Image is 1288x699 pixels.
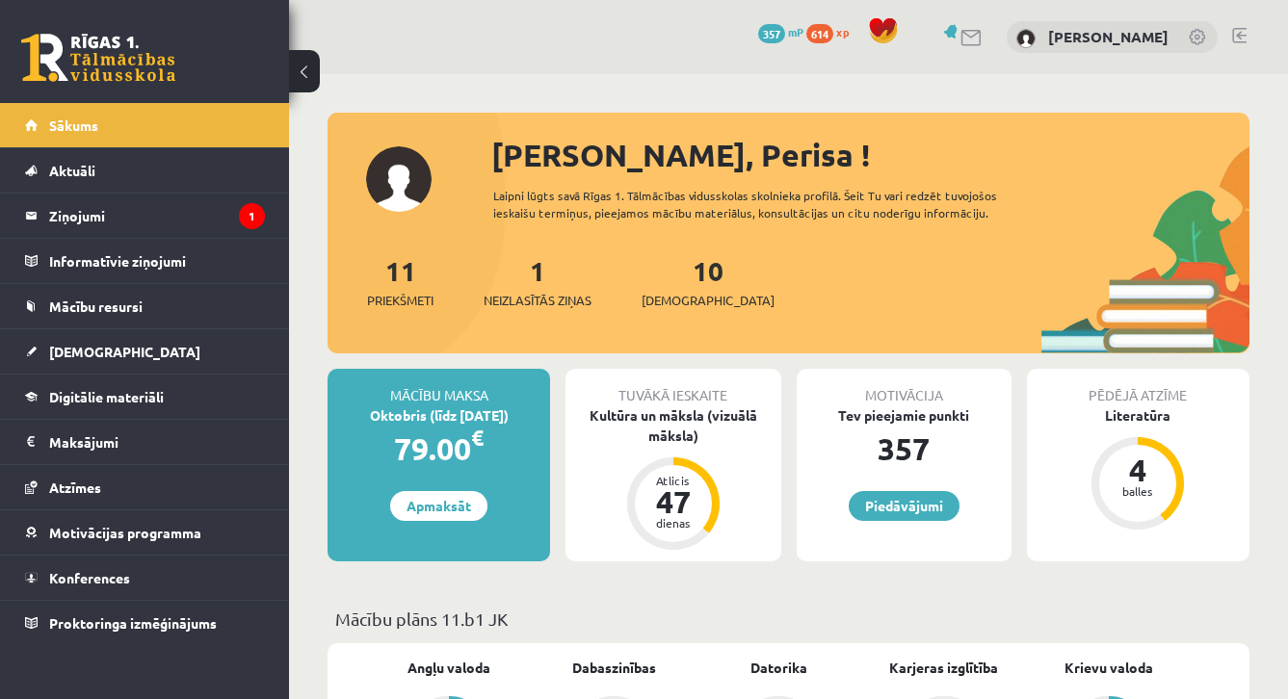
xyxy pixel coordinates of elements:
span: Mācību resursi [49,298,143,315]
p: Mācību plāns 11.b1 JK [335,606,1242,632]
a: Datorika [750,658,807,678]
img: Perisa Bogdanova [1016,29,1036,48]
a: Konferences [25,556,265,600]
div: Oktobris (līdz [DATE]) [328,405,550,426]
span: 614 [806,24,833,43]
a: 357 mP [758,24,803,39]
a: Piedāvājumi [849,491,959,521]
div: Kultūra un māksla (vizuālā māksla) [565,405,780,446]
a: Angļu valoda [407,658,490,678]
span: Priekšmeti [367,291,434,310]
a: Informatīvie ziņojumi [25,239,265,283]
a: Rīgas 1. Tālmācības vidusskola [21,34,175,82]
span: Aktuāli [49,162,95,179]
a: Mācību resursi [25,284,265,328]
a: Karjeras izglītība [889,658,998,678]
div: Mācību maksa [328,369,550,405]
a: Kultūra un māksla (vizuālā māksla) Atlicis 47 dienas [565,405,780,553]
legend: Ziņojumi [49,194,265,238]
a: Proktoringa izmēģinājums [25,601,265,645]
div: balles [1109,485,1167,497]
div: Atlicis [644,475,702,486]
a: Digitālie materiāli [25,375,265,419]
span: [DEMOGRAPHIC_DATA] [642,291,775,310]
a: Atzīmes [25,465,265,509]
span: 357 [758,24,785,43]
div: [PERSON_NAME], Perisa ! [491,132,1249,178]
a: 11Priekšmeti [367,253,434,310]
span: € [471,424,484,452]
span: Sākums [49,116,98,134]
a: Apmaksāt [390,491,487,521]
span: xp [836,24,849,39]
span: Neizlasītās ziņas [484,291,591,310]
a: 10[DEMOGRAPHIC_DATA] [642,253,775,310]
div: 47 [644,486,702,517]
a: 1Neizlasītās ziņas [484,253,591,310]
div: Literatūra [1027,405,1249,426]
span: Digitālie materiāli [49,388,164,405]
legend: Maksājumi [49,420,265,464]
div: Tev pieejamie punkti [797,405,1012,426]
a: Dabaszinības [572,658,656,678]
a: Motivācijas programma [25,510,265,555]
span: Atzīmes [49,479,101,496]
div: dienas [644,517,702,529]
i: 1 [239,203,265,229]
div: 357 [797,426,1012,472]
span: mP [788,24,803,39]
div: Motivācija [797,369,1012,405]
div: Pēdējā atzīme [1027,369,1249,405]
span: Proktoringa izmēģinājums [49,614,217,632]
div: Laipni lūgts savā Rīgas 1. Tālmācības vidusskolas skolnieka profilā. Šeit Tu vari redzēt tuvojošo... [493,187,1046,221]
a: Aktuāli [25,148,265,193]
span: Konferences [49,569,130,586]
span: [DEMOGRAPHIC_DATA] [49,343,200,360]
a: Literatūra 4 balles [1027,405,1249,532]
span: Motivācijas programma [49,524,201,541]
a: Sākums [25,103,265,147]
a: [DEMOGRAPHIC_DATA] [25,329,265,374]
a: Maksājumi [25,420,265,464]
a: 614 xp [806,24,858,39]
div: Tuvākā ieskaite [565,369,780,405]
div: 79.00 [328,426,550,472]
a: Krievu valoda [1065,658,1153,678]
div: 4 [1109,454,1167,485]
legend: Informatīvie ziņojumi [49,239,265,283]
a: Ziņojumi1 [25,194,265,238]
a: [PERSON_NAME] [1048,27,1169,46]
